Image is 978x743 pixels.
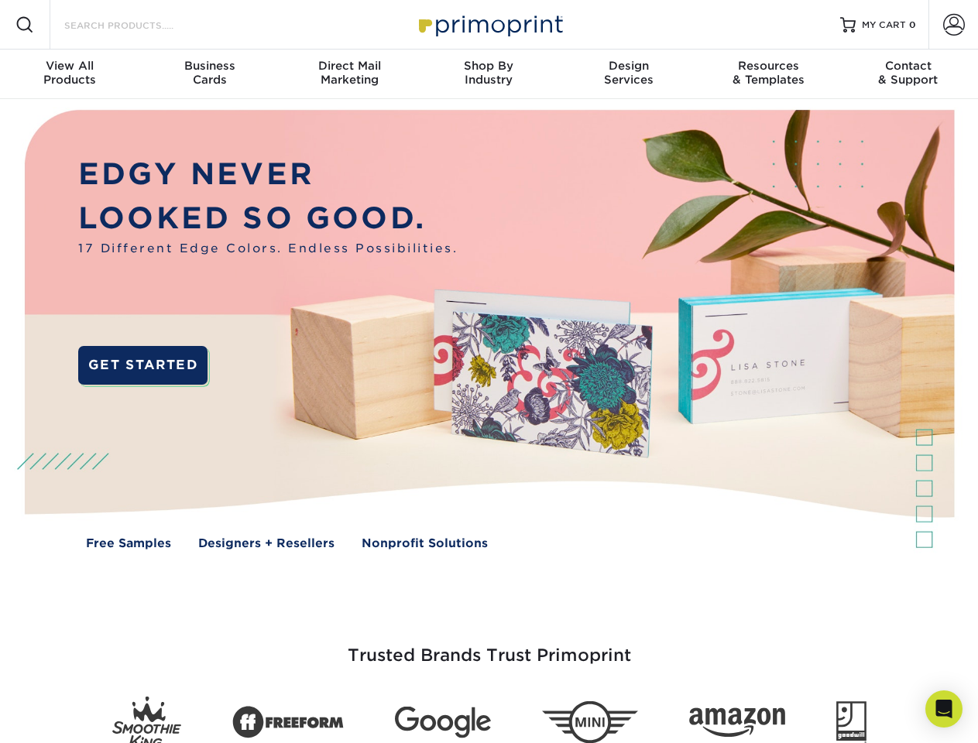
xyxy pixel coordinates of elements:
span: Direct Mail [280,59,419,73]
span: 17 Different Edge Colors. Endless Possibilities. [78,240,458,258]
h3: Trusted Brands Trust Primoprint [36,608,942,684]
span: Resources [698,59,838,73]
img: Amazon [689,708,785,738]
a: Resources& Templates [698,50,838,99]
a: BusinessCards [139,50,279,99]
div: Open Intercom Messenger [925,690,963,728]
p: EDGY NEVER [78,152,458,197]
img: Primoprint [412,8,567,41]
p: LOOKED SO GOOD. [78,197,458,241]
a: Contact& Support [839,50,978,99]
span: Shop By [419,59,558,73]
span: Design [559,59,698,73]
a: Direct MailMarketing [280,50,419,99]
span: MY CART [862,19,906,32]
a: GET STARTED [78,346,208,385]
span: Contact [839,59,978,73]
div: Cards [139,59,279,87]
div: Services [559,59,698,87]
a: DesignServices [559,50,698,99]
img: Google [395,707,491,738]
input: SEARCH PRODUCTS..... [63,15,214,34]
a: Designers + Resellers [198,535,335,553]
span: 0 [909,19,916,30]
img: Goodwill [836,701,866,743]
div: Marketing [280,59,419,87]
div: & Support [839,59,978,87]
a: Nonprofit Solutions [362,535,488,553]
a: Free Samples [86,535,171,553]
span: Business [139,59,279,73]
div: Industry [419,59,558,87]
div: & Templates [698,59,838,87]
a: Shop ByIndustry [419,50,558,99]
